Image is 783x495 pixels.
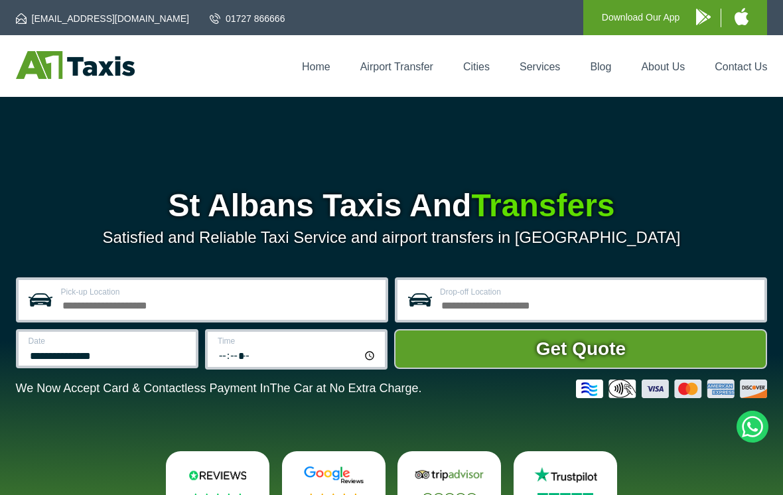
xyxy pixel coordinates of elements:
[520,61,560,72] a: Services
[16,12,189,25] a: [EMAIL_ADDRESS][DOMAIN_NAME]
[16,228,768,247] p: Satisfied and Reliable Taxi Service and airport transfers in [GEOGRAPHIC_DATA]
[440,288,756,296] label: Drop-off Location
[602,9,680,26] p: Download Our App
[297,466,371,484] img: Google
[576,380,767,398] img: Credit And Debit Cards
[360,61,433,72] a: Airport Transfer
[269,382,421,395] span: The Car at No Extra Charge.
[210,12,285,25] a: 01727 866666
[735,8,748,25] img: A1 Taxis iPhone App
[16,382,422,395] p: We Now Accept Card & Contactless Payment In
[715,61,767,72] a: Contact Us
[29,337,188,345] label: Date
[641,61,685,72] a: About Us
[302,61,330,72] a: Home
[16,51,135,79] img: A1 Taxis St Albans LTD
[394,329,767,369] button: Get Quote
[590,61,611,72] a: Blog
[471,188,614,223] span: Transfers
[412,466,486,484] img: Tripadvisor
[601,466,776,495] iframe: chat widget
[528,466,603,484] img: Trustpilot
[696,9,711,25] img: A1 Taxis Android App
[218,337,377,345] label: Time
[16,190,768,222] h1: St Albans Taxis And
[463,61,490,72] a: Cities
[180,466,255,484] img: Reviews.io
[61,288,378,296] label: Pick-up Location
